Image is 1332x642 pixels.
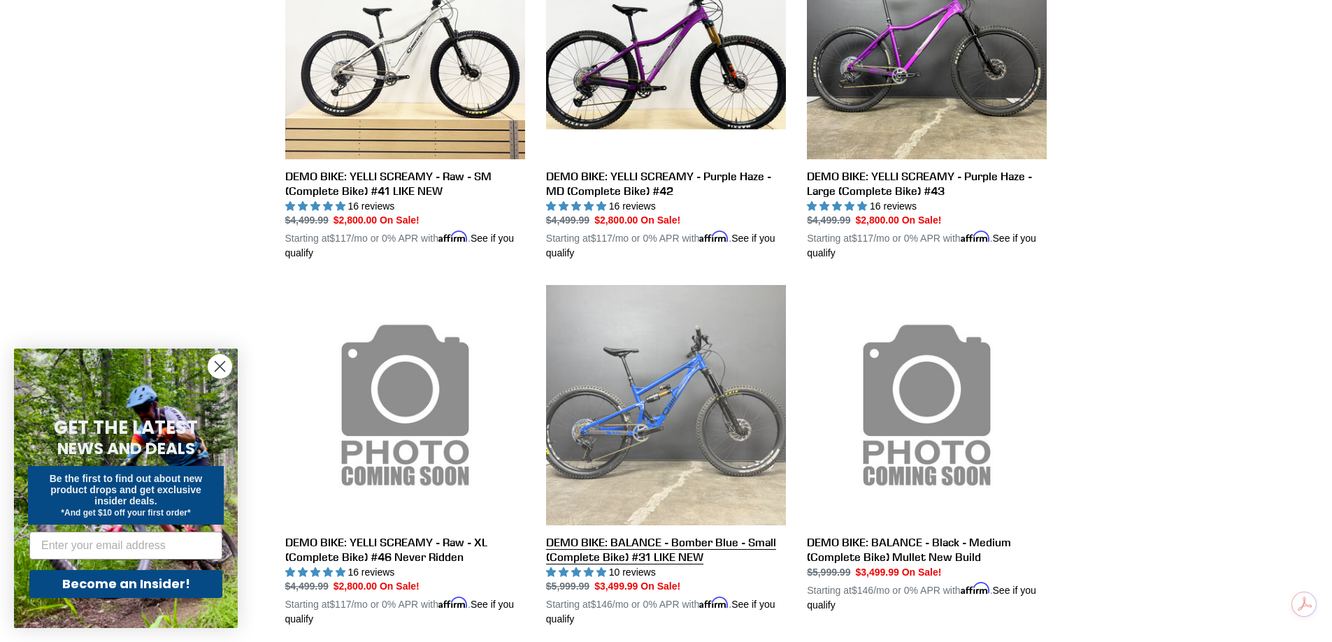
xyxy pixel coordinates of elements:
[54,415,198,440] span: GET THE LATEST
[29,570,222,598] button: Become an Insider!
[50,473,203,506] span: Be the first to find out about new product drops and get exclusive insider deals.
[29,532,222,560] input: Enter your email address
[208,354,232,379] button: Close dialog
[61,508,190,518] span: *And get $10 off your first order*
[57,437,195,460] span: NEWS AND DEALS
